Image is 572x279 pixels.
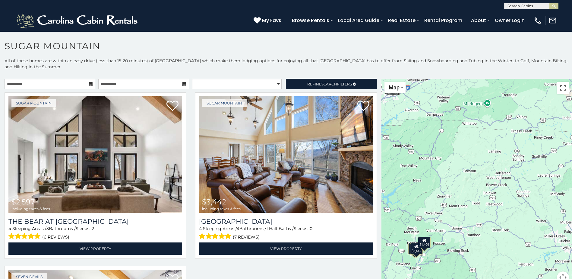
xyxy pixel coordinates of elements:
h3: Little Sugar Haven [199,217,373,226]
a: About [468,15,489,26]
span: Refine Filters [307,82,352,86]
span: (7 reviews) [233,233,260,241]
a: Browse Rentals [289,15,332,26]
a: My Favs [254,17,283,24]
img: Little Sugar Haven [199,96,373,213]
span: 4 [237,226,239,231]
a: Add to favorites [357,100,369,113]
div: $3,442 [410,243,423,255]
a: The Bear At [GEOGRAPHIC_DATA] [8,217,182,226]
a: View Property [199,242,373,255]
div: $2,597 [408,243,421,255]
a: Owner Login [492,15,528,26]
a: Real Estate [385,15,419,26]
span: 1 Half Baths / [266,226,294,231]
span: 10 [308,226,312,231]
a: RefineSearchFilters [286,79,377,89]
a: View Property [8,242,182,255]
span: Search [321,82,337,86]
span: $3,442 [202,197,226,206]
span: 3 [46,226,49,231]
a: [GEOGRAPHIC_DATA] [199,217,373,226]
a: Sugar Mountain [202,99,247,107]
a: Little Sugar Haven $3,442 including taxes & fees [199,96,373,213]
span: 4 [199,226,202,231]
span: (6 reviews) [42,233,69,241]
span: $2,597 [11,197,35,206]
h3: The Bear At Sugar Mountain [8,217,182,226]
img: phone-regular-white.png [534,16,542,25]
a: Sugar Mountain [11,99,56,107]
img: mail-regular-white.png [548,16,557,25]
a: The Bear At Sugar Mountain $2,597 including taxes & fees [8,96,182,213]
a: Local Area Guide [335,15,382,26]
span: 4 [8,226,11,231]
a: Rental Program [421,15,465,26]
span: 12 [90,226,94,231]
img: White-1-2.png [15,11,140,30]
span: including taxes & fees [202,207,241,211]
div: Sleeping Areas / Bathrooms / Sleeps: [8,226,182,241]
a: Add to favorites [166,100,179,113]
button: Change map style [384,82,406,93]
img: The Bear At Sugar Mountain [8,96,182,213]
span: Map [389,84,400,91]
div: Sleeping Areas / Bathrooms / Sleeps: [199,226,373,241]
button: Toggle fullscreen view [557,82,569,94]
div: $1,409 [418,237,431,248]
span: including taxes & fees [11,207,50,211]
span: My Favs [262,17,281,24]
